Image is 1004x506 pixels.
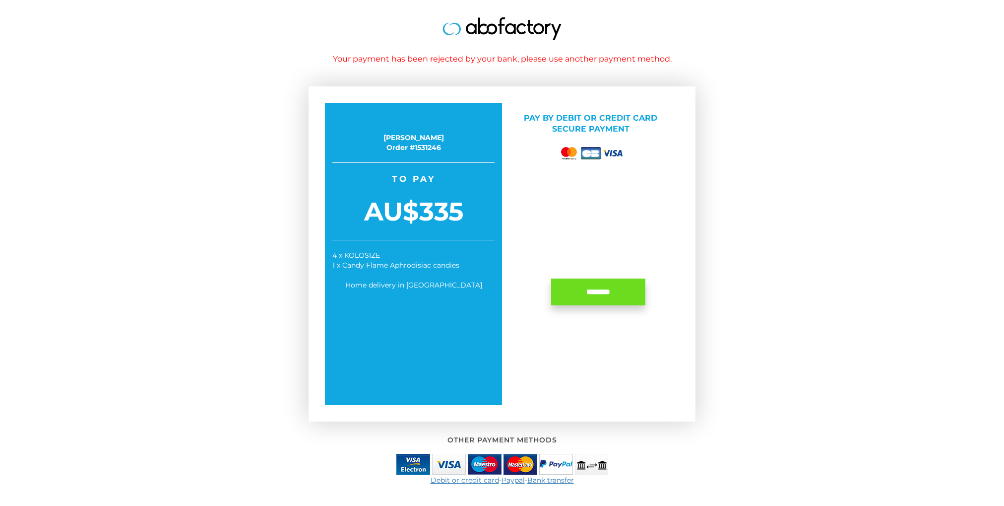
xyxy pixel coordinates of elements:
[332,173,495,185] span: To pay
[527,476,574,485] a: Bank transfer
[332,143,495,152] div: Order #1531246
[332,133,495,143] div: [PERSON_NAME]
[332,280,495,290] div: Home delivery in [GEOGRAPHIC_DATA]
[442,17,562,40] img: logo.jpg
[332,250,495,270] div: 4 x KOLOSIZE 1 x Candy Flame Aphrodisiac candies
[581,147,601,159] img: cb.png
[219,55,785,64] h1: Your payment has been rejected by your bank, please use another payment method.
[431,476,499,485] a: Debit or credit card
[396,454,430,475] img: visa-electron.jpg
[539,454,573,475] img: paypal-small.png
[432,454,466,475] img: visa.jpg
[212,475,792,485] div: - -
[603,150,623,156] img: visa.png
[559,145,579,161] img: mastercard.png
[219,436,785,444] h2: Other payment methods
[502,476,525,485] a: Paypal
[468,454,502,475] img: maestro.jpg
[503,454,537,475] img: mastercard.jpg
[552,124,629,134] span: Secure payment
[575,454,608,475] img: bank_transfer-small.png
[332,194,495,230] span: AU$335
[509,113,672,136] p: Pay by Debit or credit card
